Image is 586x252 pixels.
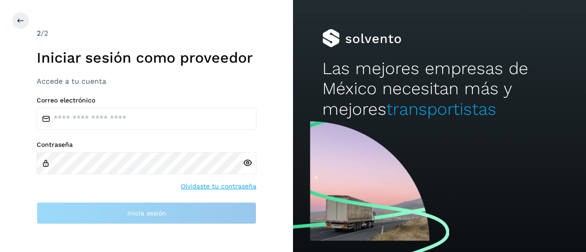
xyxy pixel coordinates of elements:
[127,210,166,216] span: Inicia sesión
[37,28,256,39] div: /2
[37,77,256,86] h3: Accede a tu cuenta
[386,99,496,119] span: transportistas
[37,29,41,38] span: 2
[181,182,256,191] a: Olvidaste tu contraseña
[37,202,256,224] button: Inicia sesión
[37,49,256,66] h1: Iniciar sesión como proveedor
[37,97,256,104] label: Correo electrónico
[37,141,256,149] label: Contraseña
[322,59,557,119] h2: Las mejores empresas de México necesitan más y mejores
